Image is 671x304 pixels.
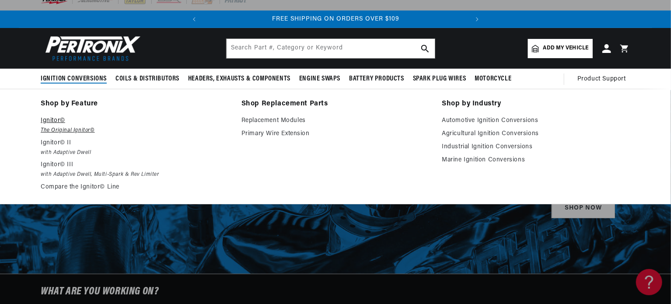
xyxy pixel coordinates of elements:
span: Coils & Distributors [115,74,179,84]
div: 2 of 2 [203,14,469,24]
span: FREE SHIPPING ON ORDERS OVER $109 [273,16,400,22]
a: Shop by Industry [442,98,630,110]
span: Headers, Exhausts & Components [188,74,290,84]
a: Ignitor© The Original Ignitor© [41,115,229,135]
span: Add my vehicle [543,44,589,52]
p: Ignitor© [41,115,229,126]
summary: Product Support [577,69,630,90]
a: Ignitor© III with Adaptive Dwell, Multi-Spark & Rev Limiter [41,160,229,179]
em: with Adaptive Dwell, Multi-Spark & Rev Limiter [41,170,229,179]
a: Ignitor© II with Adaptive Dwell [41,138,229,157]
a: Compare the Ignitor© Line [41,182,229,192]
a: Industrial Ignition Conversions [442,142,630,152]
a: Shop by Feature [41,98,229,110]
em: with Adaptive Dwell [41,148,229,157]
a: Shop Replacement Parts [241,98,430,110]
a: Agricultural Ignition Conversions [442,129,630,139]
summary: Engine Swaps [295,69,345,89]
summary: Ignition Conversions [41,69,111,89]
a: Primary Wire Extension [241,129,430,139]
summary: Headers, Exhausts & Components [184,69,295,89]
p: Ignitor© II [41,138,229,148]
summary: Coils & Distributors [111,69,184,89]
slideshow-component: Translation missing: en.sections.announcements.announcement_bar [19,10,652,28]
span: Product Support [577,74,626,84]
button: Translation missing: en.sections.announcements.next_announcement [468,10,486,28]
span: Spark Plug Wires [413,74,466,84]
summary: Spark Plug Wires [409,69,471,89]
p: Ignitor© III [41,160,229,170]
span: Engine Swaps [299,74,340,84]
input: Search Part #, Category or Keyword [227,39,435,58]
a: Automotive Ignition Conversions [442,115,630,126]
button: search button [416,39,435,58]
div: Announcement [203,14,469,24]
img: Pertronix [41,33,141,63]
a: SHOP NOW [552,199,615,218]
em: The Original Ignitor© [41,126,229,135]
span: Battery Products [349,74,404,84]
span: Motorcycle [475,74,511,84]
span: Ignition Conversions [41,74,107,84]
summary: Motorcycle [470,69,516,89]
a: Add my vehicle [528,39,593,58]
a: Replacement Modules [241,115,430,126]
button: Translation missing: en.sections.announcements.previous_announcement [185,10,203,28]
summary: Battery Products [345,69,409,89]
a: Marine Ignition Conversions [442,155,630,165]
